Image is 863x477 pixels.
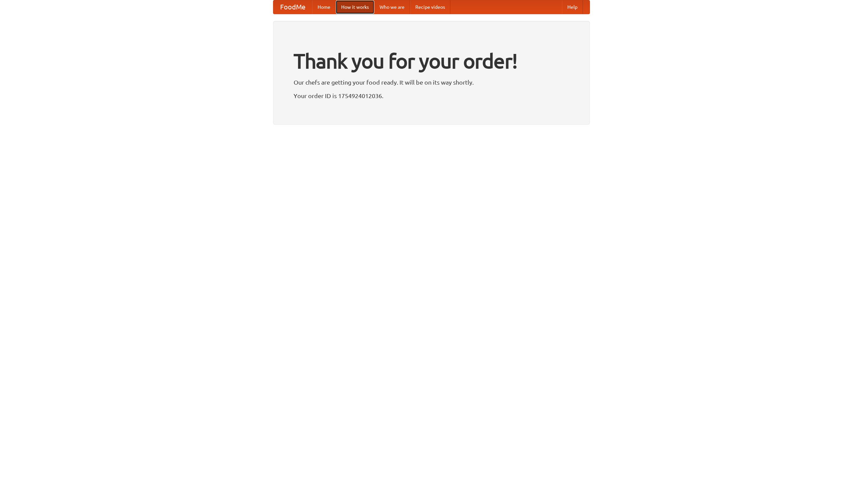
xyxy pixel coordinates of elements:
[273,0,312,14] a: FoodMe
[312,0,336,14] a: Home
[294,91,569,101] p: Your order ID is 1754924012036.
[562,0,583,14] a: Help
[374,0,410,14] a: Who we are
[294,77,569,87] p: Our chefs are getting your food ready. It will be on its way shortly.
[410,0,450,14] a: Recipe videos
[336,0,374,14] a: How it works
[294,45,569,77] h1: Thank you for your order!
